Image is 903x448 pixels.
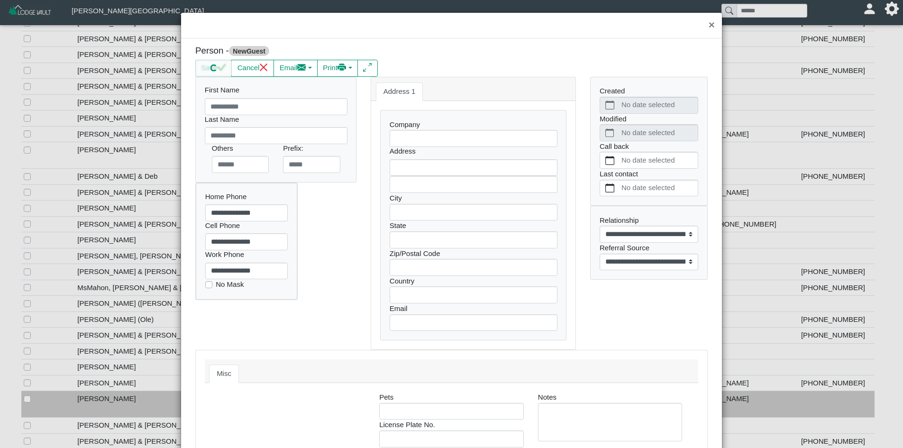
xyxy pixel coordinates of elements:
[231,60,274,77] button: Cancelx
[274,60,318,77] button: Emailenvelope fill
[390,147,557,155] h6: Address
[195,46,445,56] h5: Person -
[357,60,378,77] button: arrows angle expand
[376,82,423,101] a: Address 1
[605,156,614,165] svg: calendar
[702,13,722,38] button: Close
[379,392,524,420] div: Pets
[620,152,698,168] label: No date selected
[591,206,707,279] div: Relationship Referral Source
[605,183,614,192] svg: calendar
[337,63,347,72] svg: printer fill
[205,250,288,259] h6: Work Phone
[205,192,288,201] h6: Home Phone
[600,180,620,196] button: calendar
[591,77,707,206] div: Created Modified Call back Last contact
[363,63,372,72] svg: arrows angle expand
[205,115,347,124] h6: Last Name
[531,392,690,448] div: Notes
[600,152,620,168] button: calendar
[317,60,358,77] button: Printprinter fill
[381,110,566,340] div: Company City State Zip/Postal Code Country Email
[205,86,347,94] h6: First Name
[212,144,269,153] h6: Others
[297,63,306,72] svg: envelope fill
[620,180,698,196] label: No date selected
[283,144,340,153] h6: Prefix:
[259,63,268,72] svg: x
[379,420,524,447] div: License Plate No.
[216,279,244,290] label: No Mask
[205,221,288,230] h6: Cell Phone
[209,365,239,384] a: Misc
